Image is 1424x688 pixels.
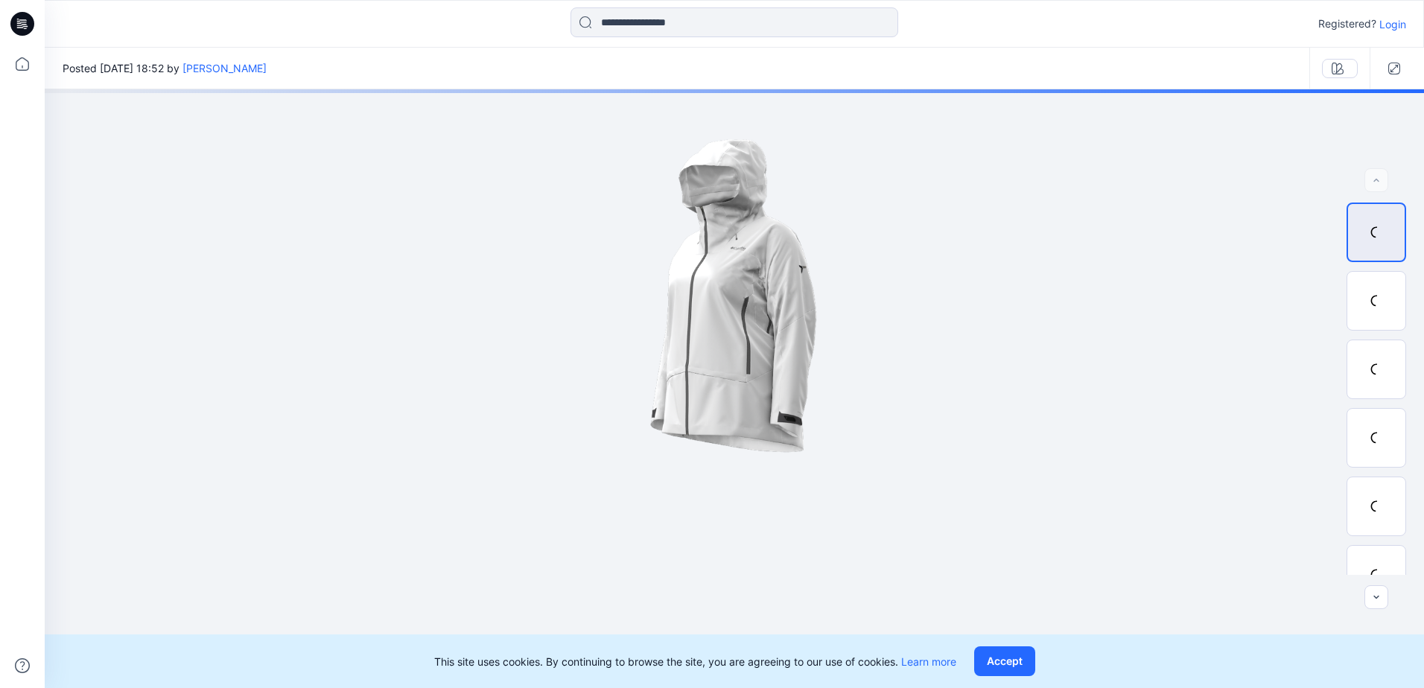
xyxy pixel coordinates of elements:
a: Learn more [901,655,956,668]
a: [PERSON_NAME] [182,62,267,74]
p: Registered? [1318,15,1376,33]
img: eyJhbGciOiJIUzI1NiIsImtpZCI6IjAiLCJzbHQiOiJzZXMiLCJ0eXAiOiJKV1QifQ.eyJkYXRhIjp7InR5cGUiOiJzdG9yYW... [435,89,1034,688]
span: Posted [DATE] 18:52 by [63,60,267,76]
button: Accept [974,646,1035,676]
p: This site uses cookies. By continuing to browse the site, you are agreeing to our use of cookies. [434,654,956,669]
p: Login [1379,16,1406,32]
